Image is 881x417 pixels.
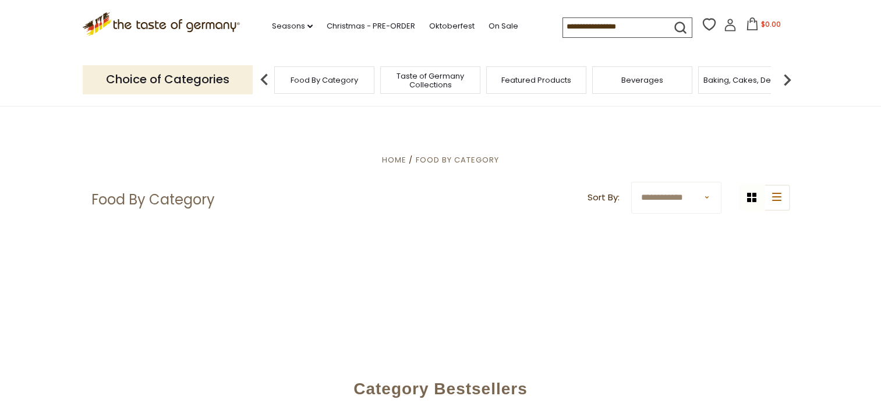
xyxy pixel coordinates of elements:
a: Oktoberfest [429,20,475,33]
img: next arrow [776,68,799,91]
a: Taste of Germany Collections [384,72,477,89]
a: Seasons [272,20,313,33]
a: Featured Products [501,76,571,84]
p: Choice of Categories [83,65,253,94]
a: Baking, Cakes, Desserts [703,76,794,84]
a: Home [382,154,406,165]
div: Category Bestsellers [36,362,845,410]
a: Food By Category [416,154,499,165]
label: Sort By: [588,190,620,205]
img: previous arrow [253,68,276,91]
span: $0.00 [761,19,781,29]
a: Beverages [621,76,663,84]
button: $0.00 [739,17,788,35]
a: Food By Category [291,76,358,84]
h1: Food By Category [91,191,215,208]
a: Christmas - PRE-ORDER [327,20,415,33]
a: On Sale [489,20,518,33]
